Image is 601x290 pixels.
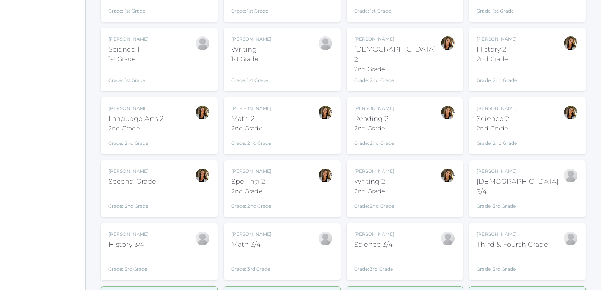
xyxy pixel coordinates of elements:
[195,231,210,246] div: Joshua Bennett
[108,67,149,84] div: Grade: 1st Grade
[108,114,164,124] div: Language Arts 2
[354,65,441,74] div: 2nd Grade
[231,177,271,187] div: Spelling 2
[108,253,149,273] div: Grade: 3rd Grade
[108,190,156,210] div: Grade: 2nd Grade
[477,36,517,42] div: [PERSON_NAME]
[108,4,195,14] div: Grade: 1st Grade
[108,44,149,55] div: Science 1
[477,240,548,250] div: Third & Fourth Grade
[231,36,271,42] div: [PERSON_NAME]
[231,55,271,64] div: 1st Grade
[354,199,394,210] div: Grade: 2nd Grade
[195,105,210,120] div: Amber Farnes
[354,105,394,112] div: [PERSON_NAME]
[108,231,149,238] div: [PERSON_NAME]
[440,168,455,183] div: Amber Farnes
[231,44,271,55] div: Writing 1
[354,231,394,238] div: [PERSON_NAME]
[477,136,517,147] div: Grade: 2nd Grade
[563,36,578,51] div: Amber Farnes
[354,168,394,175] div: [PERSON_NAME]
[231,114,271,124] div: Math 2
[354,177,394,187] div: Writing 2
[318,231,333,246] div: Joshua Bennett
[477,44,517,55] div: History 2
[354,44,441,65] div: [DEMOGRAPHIC_DATA] 2
[563,231,578,246] div: Joshua Bennett
[354,4,394,14] div: Grade: 1st Grade
[195,168,210,183] div: Amber Farnes
[354,187,394,196] div: 2nd Grade
[354,36,441,42] div: [PERSON_NAME]
[477,200,563,210] div: Grade: 3rd Grade
[477,124,517,133] div: 2nd Grade
[231,253,271,273] div: Grade: 3rd Grade
[108,124,164,133] div: 2nd Grade
[231,231,271,238] div: [PERSON_NAME]
[440,105,455,120] div: Amber Farnes
[108,105,164,112] div: [PERSON_NAME]
[354,136,394,147] div: Grade: 2nd Grade
[318,36,333,51] div: Bonnie Posey
[231,124,271,133] div: 2nd Grade
[354,77,441,84] div: Grade: 2nd Grade
[231,240,271,250] div: Math 3/4
[354,253,394,273] div: Grade: 3rd Grade
[563,105,578,120] div: Amber Farnes
[108,55,149,64] div: 1st Grade
[108,136,164,147] div: Grade: 2nd Grade
[108,240,149,250] div: History 3/4
[231,136,271,147] div: Grade: 2nd Grade
[231,187,271,196] div: 2nd Grade
[318,168,333,183] div: Amber Farnes
[563,168,578,183] div: Joshua Bennett
[231,199,271,210] div: Grade: 2nd Grade
[477,67,517,84] div: Grade: 2nd Grade
[354,124,394,133] div: 2nd Grade
[108,36,149,42] div: [PERSON_NAME]
[477,4,517,14] div: Grade: 1st Grade
[477,105,517,112] div: [PERSON_NAME]
[318,105,333,120] div: Amber Farnes
[231,105,271,112] div: [PERSON_NAME]
[440,36,455,51] div: Amber Farnes
[354,114,394,124] div: Reading 2
[477,253,548,273] div: Grade: 3rd Grade
[477,231,548,238] div: [PERSON_NAME]
[477,55,517,64] div: 2nd Grade
[108,168,156,175] div: [PERSON_NAME]
[108,177,156,187] div: Second Grade
[231,67,271,84] div: Grade: 1st Grade
[231,168,271,175] div: [PERSON_NAME]
[477,114,517,124] div: Science 2
[440,231,455,246] div: Joshua Bennett
[354,240,394,250] div: Science 3/4
[195,36,210,51] div: Bonnie Posey
[477,168,563,175] div: [PERSON_NAME]
[477,177,563,197] div: [DEMOGRAPHIC_DATA] 3/4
